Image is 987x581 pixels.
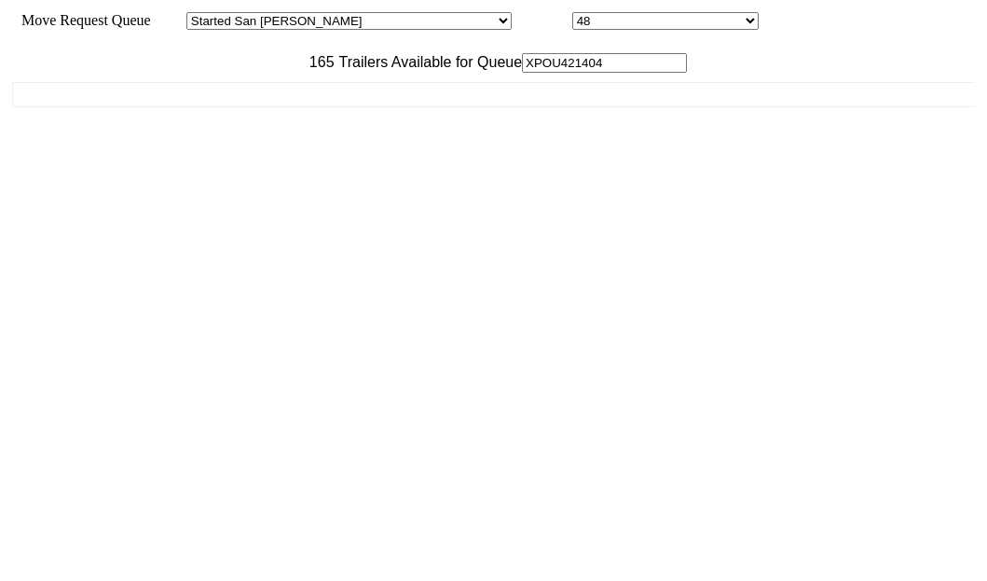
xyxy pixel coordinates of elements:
[522,53,687,73] input: Filter Available Trailers
[12,12,151,28] span: Move Request Queue
[300,54,335,70] span: 165
[154,12,183,28] span: Area
[515,12,569,28] span: Location
[335,54,523,70] span: Trailers Available for Queue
